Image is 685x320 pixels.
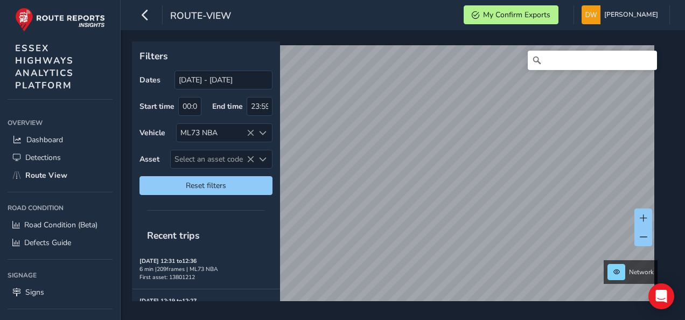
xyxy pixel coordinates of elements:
a: Defects Guide [8,234,113,252]
span: My Confirm Exports [483,10,550,20]
a: Detections [8,149,113,166]
label: Start time [139,101,174,112]
button: [PERSON_NAME] [582,5,662,24]
input: Search [528,51,657,70]
span: Recent trips [139,221,207,249]
div: Open Intercom Messenger [648,283,674,309]
div: Select an asset code [254,150,272,168]
img: rr logo [15,8,105,32]
span: Select an asset code [171,150,254,168]
canvas: Map [136,45,654,314]
span: ESSEX HIGHWAYS ANALYTICS PLATFORM [15,42,74,92]
div: Signage [8,267,113,283]
div: 6 min | 209 frames | ML73 NBA [139,265,272,273]
span: Detections [25,152,61,163]
span: Signs [25,287,44,297]
strong: [DATE] 12:31 to 12:36 [139,257,197,265]
button: Reset filters [139,176,272,195]
label: Dates [139,75,160,85]
a: Signs [8,283,113,301]
button: My Confirm Exports [464,5,558,24]
div: Overview [8,115,113,131]
a: Road Condition (Beta) [8,216,113,234]
span: First asset: 13801212 [139,273,195,281]
a: Dashboard [8,131,113,149]
label: Asset [139,154,159,164]
span: Route View [25,170,67,180]
div: Road Condition [8,200,113,216]
img: diamond-layout [582,5,600,24]
label: Vehicle [139,128,165,138]
strong: [DATE] 12:19 to 12:27 [139,297,197,305]
span: Dashboard [26,135,63,145]
div: ML73 NBA [177,124,254,142]
p: Filters [139,49,272,63]
label: End time [212,101,243,112]
span: Network [629,268,654,276]
span: [PERSON_NAME] [604,5,658,24]
span: route-view [170,9,231,24]
span: Reset filters [148,180,264,191]
span: Road Condition (Beta) [24,220,97,230]
a: Route View [8,166,113,184]
span: Defects Guide [24,238,71,248]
